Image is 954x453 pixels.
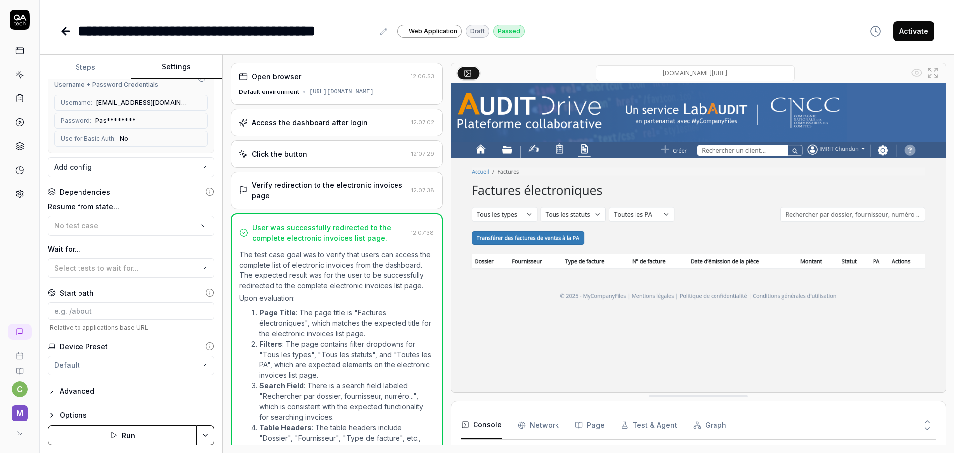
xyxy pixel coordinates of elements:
[61,134,116,143] span: Use for Basic Auth:
[575,411,605,439] button: Page
[252,117,368,128] div: Access the dashboard after login
[48,201,214,212] label: Resume from state...
[60,409,214,421] div: Options
[864,21,887,41] button: View version history
[252,222,407,243] div: User was successfully redirected to the complete electronic invoices list page.
[461,411,502,439] button: Console
[96,98,189,107] span: [EMAIL_ADDRESS][DOMAIN_NAME]
[409,27,457,36] span: Web Application
[259,307,434,339] li: : The page title is "Factures électroniques", which matches the expected title for the electronic...
[60,385,94,397] div: Advanced
[12,405,28,421] span: M
[239,293,434,303] p: Upon evaluation:
[411,229,434,236] time: 12:07:38
[397,24,462,38] a: Web Application
[54,221,98,230] span: No test case
[451,83,946,392] img: Screenshot
[61,98,92,107] span: Username:
[60,187,110,197] div: Dependencies
[252,180,407,201] div: Verify redirection to the electronic invoices page
[4,360,35,375] a: Documentation
[54,264,139,272] span: Select tests to wait for...
[925,65,941,81] button: Open in full screen
[48,409,214,421] button: Options
[40,55,131,79] button: Steps
[54,80,158,89] div: Username + Password Credentials
[4,344,35,360] a: Book a call with us
[621,411,677,439] button: Test & Agent
[411,73,434,80] time: 12:06:53
[12,381,28,397] button: c
[411,119,434,126] time: 12:07:02
[411,150,434,157] time: 12:07:29
[259,339,434,380] li: : The page contains filter dropdowns for "Tous les types", "Tous les statuts", and "Toutes les PA...
[48,216,214,236] button: No test case
[48,324,214,331] span: Relative to applications base URL
[48,244,214,254] label: Wait for...
[309,88,374,96] div: [URL][DOMAIN_NAME]
[60,341,108,352] div: Device Preset
[252,149,307,159] div: Click the button
[54,360,80,370] div: Default
[131,55,223,79] button: Settings
[259,308,296,317] strong: Page Title
[60,288,94,298] div: Start path
[48,302,214,320] input: e.g. /about
[239,249,434,291] p: The test case goal was to verify that users can access the complete list of electronic invoices f...
[48,356,214,375] button: Default
[61,116,91,125] span: Password:
[693,411,726,439] button: Graph
[8,324,32,340] a: New conversation
[518,411,559,439] button: Network
[252,71,301,82] div: Open browser
[909,65,925,81] button: Show all interative elements
[493,25,525,38] div: Passed
[120,134,129,143] span: No
[259,381,304,390] strong: Search Field
[239,88,299,96] div: Default environment
[4,397,35,423] button: M
[893,21,934,41] button: Activate
[466,25,489,38] div: Draft
[48,258,214,278] button: Select tests to wait for...
[259,340,282,348] strong: Filters
[411,187,434,194] time: 12:07:38
[259,380,434,422] li: : There is a search field labeled "Rechercher par dossier, fournisseur, numéro...", which is cons...
[259,423,312,432] strong: Table Headers
[48,425,197,445] button: Run
[48,385,94,397] button: Advanced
